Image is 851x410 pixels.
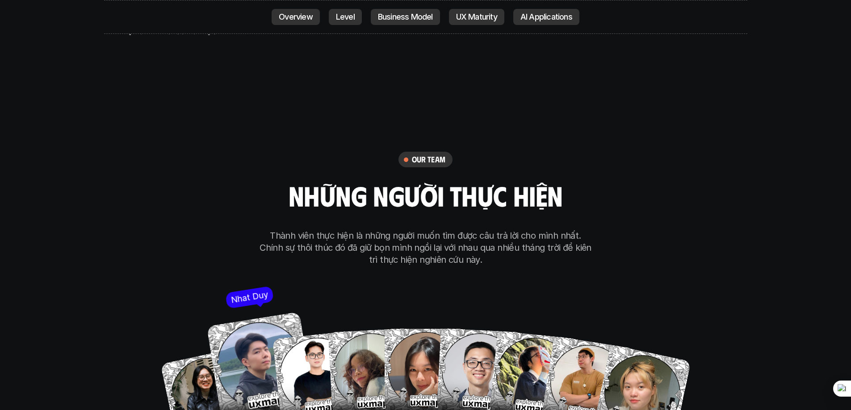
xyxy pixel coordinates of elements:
[378,12,433,21] p: Business Model
[449,9,504,25] a: UX Maturity
[412,154,445,165] h6: our team
[122,11,243,36] a: Cách Product Designer ứng dụng AI vào công việc
[289,180,562,210] h2: những người thực hiện
[336,12,355,21] p: Level
[371,9,440,25] a: Business Model
[329,9,362,25] a: Level
[513,9,579,25] a: AI Applications
[258,230,593,266] p: Thành viên thực hiện là những người muốn tìm được câu trả lời cho mình nhất. Chính sự thôi thúc đ...
[520,12,572,21] p: AI Applications
[279,12,313,21] p: Overview
[272,9,320,25] a: Overview
[456,12,497,21] p: UX Maturity
[230,290,269,306] p: Nhat Duy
